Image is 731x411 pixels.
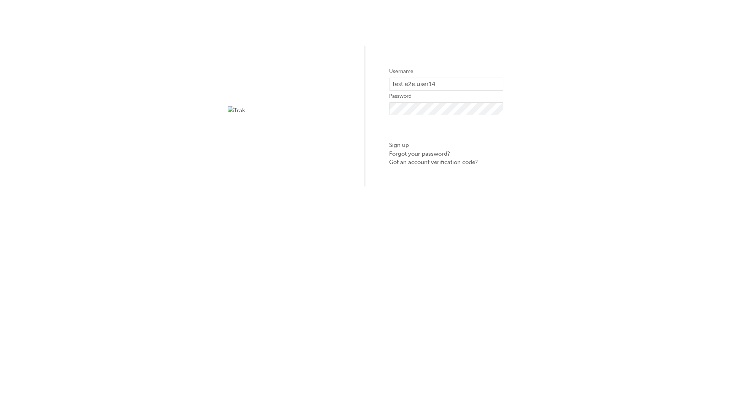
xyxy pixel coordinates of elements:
[389,92,503,101] label: Password
[228,106,342,115] img: Trak
[389,141,503,150] a: Sign up
[389,150,503,158] a: Forgot your password?
[389,78,503,91] input: Username
[389,121,503,135] button: Sign In
[389,67,503,76] label: Username
[389,158,503,167] a: Got an account verification code?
